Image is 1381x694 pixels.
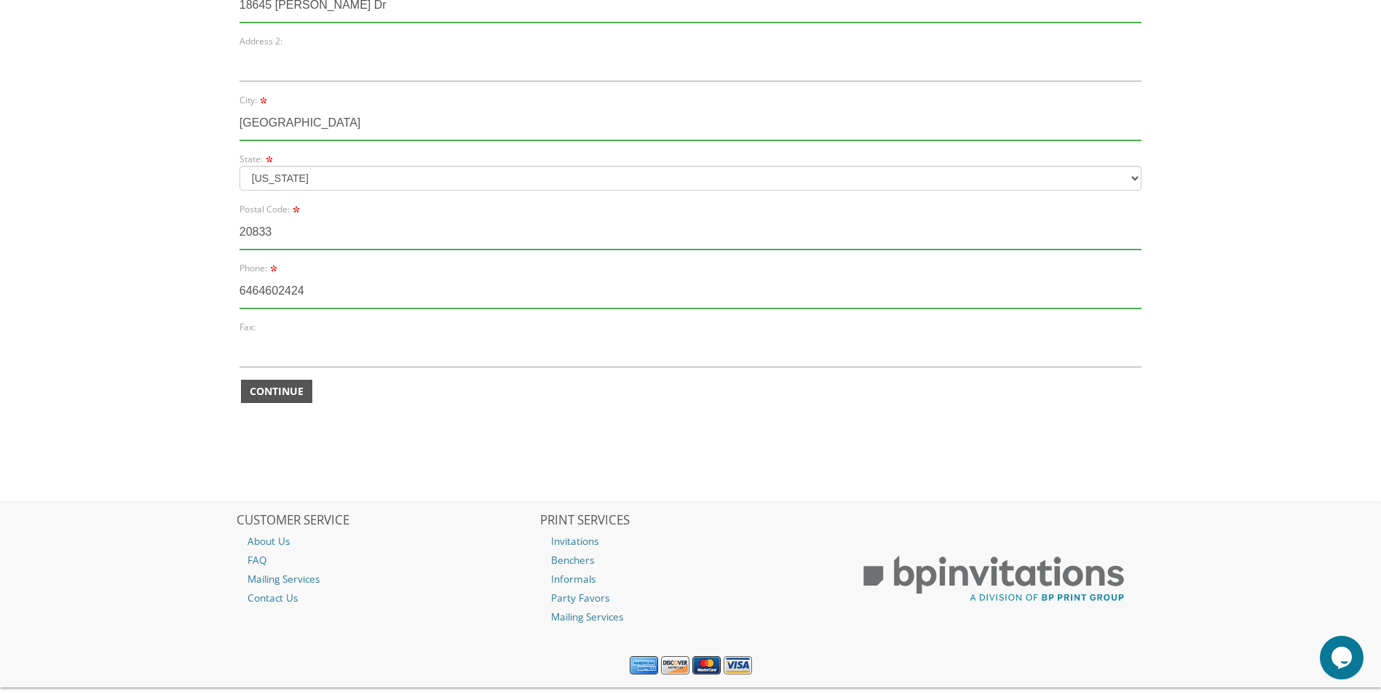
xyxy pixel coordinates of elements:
img: Required [260,97,266,104]
img: Required [270,266,277,272]
button: Continue [241,380,312,403]
img: BP Print Group [843,543,1144,615]
img: Required [293,207,299,213]
img: Required [266,156,272,163]
a: Mailing Services [237,570,538,589]
h2: PRINT SERVICES [540,514,842,528]
iframe: chat widget [1320,636,1366,679]
label: Fax: [240,321,256,333]
img: Discover [661,656,689,675]
label: City: [240,94,269,106]
a: Contact Us [237,589,538,607]
a: Informals [540,570,842,589]
h2: CUSTOMER SERVICE [237,514,538,528]
label: Phone: [240,262,280,274]
label: Postal Code: [240,203,302,215]
img: American Express [630,656,658,675]
label: State: [240,153,275,165]
img: MasterCard [692,656,721,675]
a: Benchers [540,551,842,570]
img: Visa [724,656,752,675]
label: Address 2: [240,35,282,47]
span: Continue [250,384,304,399]
a: Invitations [540,532,842,551]
a: Mailing Services [540,607,842,626]
a: Party Favors [540,589,842,607]
a: About Us [237,532,538,551]
a: FAQ [237,551,538,570]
